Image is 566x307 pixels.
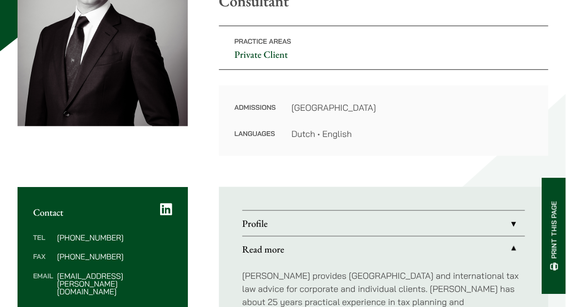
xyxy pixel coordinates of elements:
dt: Fax [33,253,53,273]
dd: [PHONE_NUMBER] [57,253,172,261]
dd: Dutch • English [292,127,533,140]
a: LinkedIn [160,203,172,216]
dd: [PHONE_NUMBER] [57,234,172,241]
dt: Admissions [235,101,276,127]
dt: Languages [235,127,276,140]
span: Practice Areas [235,37,292,46]
dd: [EMAIL_ADDRESS][PERSON_NAME][DOMAIN_NAME] [57,273,172,296]
dd: [GEOGRAPHIC_DATA] [292,101,533,114]
dt: Email [33,273,53,296]
a: Private Client [235,48,288,61]
a: Read more [242,237,525,262]
h2: Contact [33,206,172,218]
a: Profile [242,211,525,236]
dt: Tel [33,234,53,253]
